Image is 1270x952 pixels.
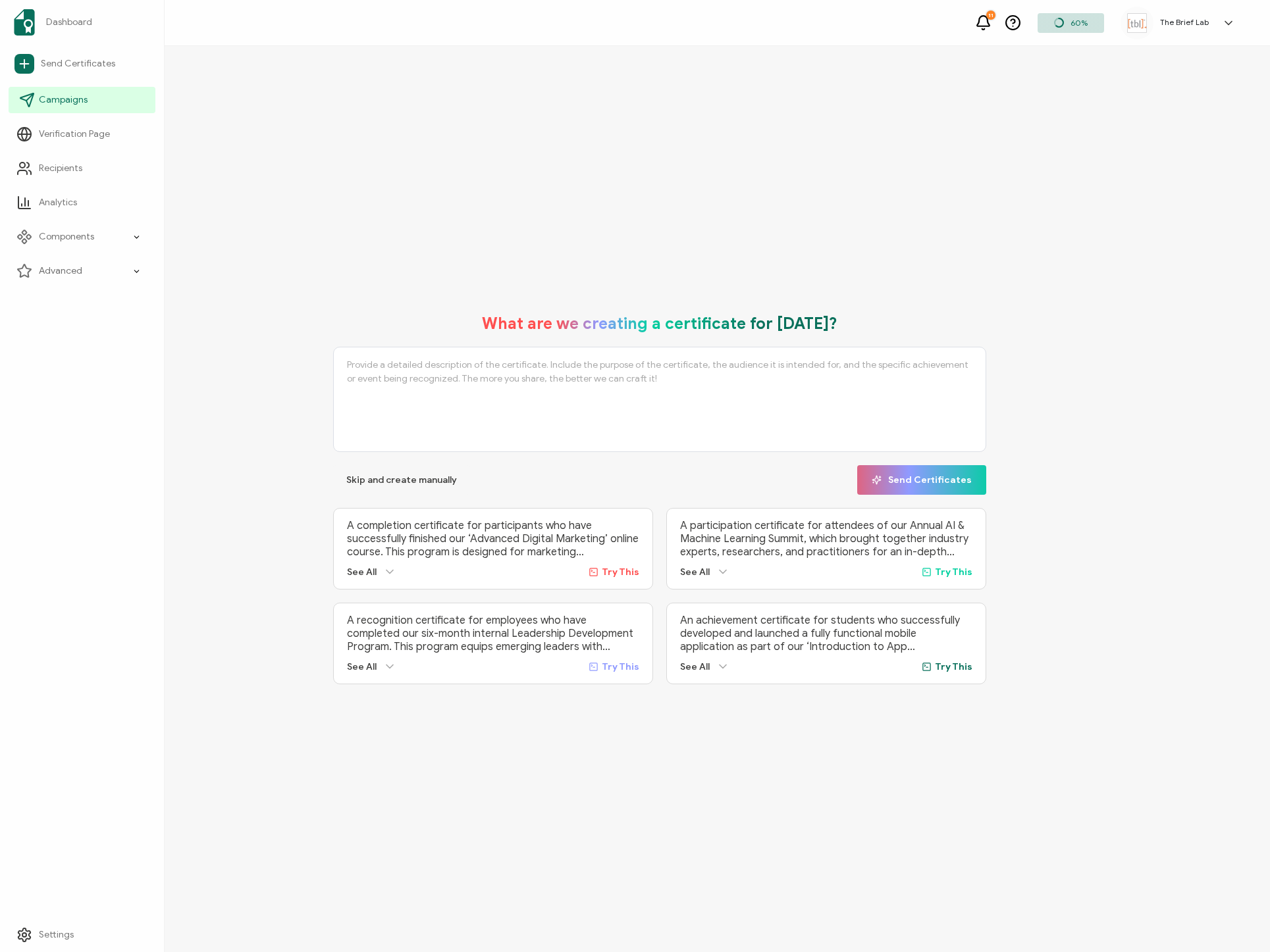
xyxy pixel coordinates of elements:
a: Settings [9,922,155,948]
button: Skip and create manually [333,465,470,495]
span: Recipients [39,162,82,175]
a: Dashboard [9,4,155,41]
img: de9d8dba-b532-4726-86c2-5be5bac82dcc.jpeg [1127,13,1147,33]
p: A completion certificate for participants who have successfully finished our ‘Advanced Digital Ma... [347,519,639,559]
span: Try This [602,566,639,578]
span: See All [347,566,377,578]
a: Analytics [9,189,155,216]
a: Recipients [9,155,155,182]
span: Try This [935,566,972,578]
button: Send Certificates [857,465,986,495]
h5: The Brief Lab [1160,18,1209,27]
span: Send Certificates [41,57,115,70]
a: Send Certificates [9,49,155,79]
span: Components [39,230,94,243]
span: Send Certificates [872,475,972,485]
p: An achievement certificate for students who successfully developed and launched a fully functiona... [680,614,972,653]
span: Try This [602,661,639,672]
span: Dashboard [46,16,92,29]
a: Verification Page [9,121,155,147]
span: Settings [39,928,74,941]
span: See All [680,661,710,672]
a: Campaigns [9,87,155,113]
h1: What are we creating a certificate for [DATE]? [482,314,837,334]
span: Campaigns [39,93,88,107]
span: Analytics [39,196,77,209]
span: Verification Page [39,128,110,141]
span: Skip and create manually [346,476,457,485]
span: Try This [935,661,972,672]
p: A participation certificate for attendees of our Annual AI & Machine Learning Summit, which broug... [680,519,972,559]
p: A recognition certificate for employees who have completed our six-month internal Leadership Deve... [347,614,639,653]
span: 60% [1071,18,1088,28]
span: Advanced [39,264,82,278]
span: See All [680,566,710,578]
img: sertifier-logomark-colored.svg [14,9,35,36]
span: See All [347,661,377,672]
div: 11 [986,11,995,20]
